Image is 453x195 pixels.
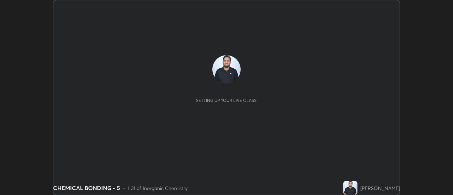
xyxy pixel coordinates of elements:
[128,184,188,192] div: L31 of Inorganic Chemistry
[212,55,241,84] img: e1c97fa6ee1c4dd2a6afcca3344b7cb0.jpg
[53,184,120,192] div: CHEMICAL BONDING - 5
[343,181,357,195] img: e1c97fa6ee1c4dd2a6afcca3344b7cb0.jpg
[360,184,400,192] div: [PERSON_NAME]
[123,184,125,192] div: •
[196,98,257,103] div: Setting up your live class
